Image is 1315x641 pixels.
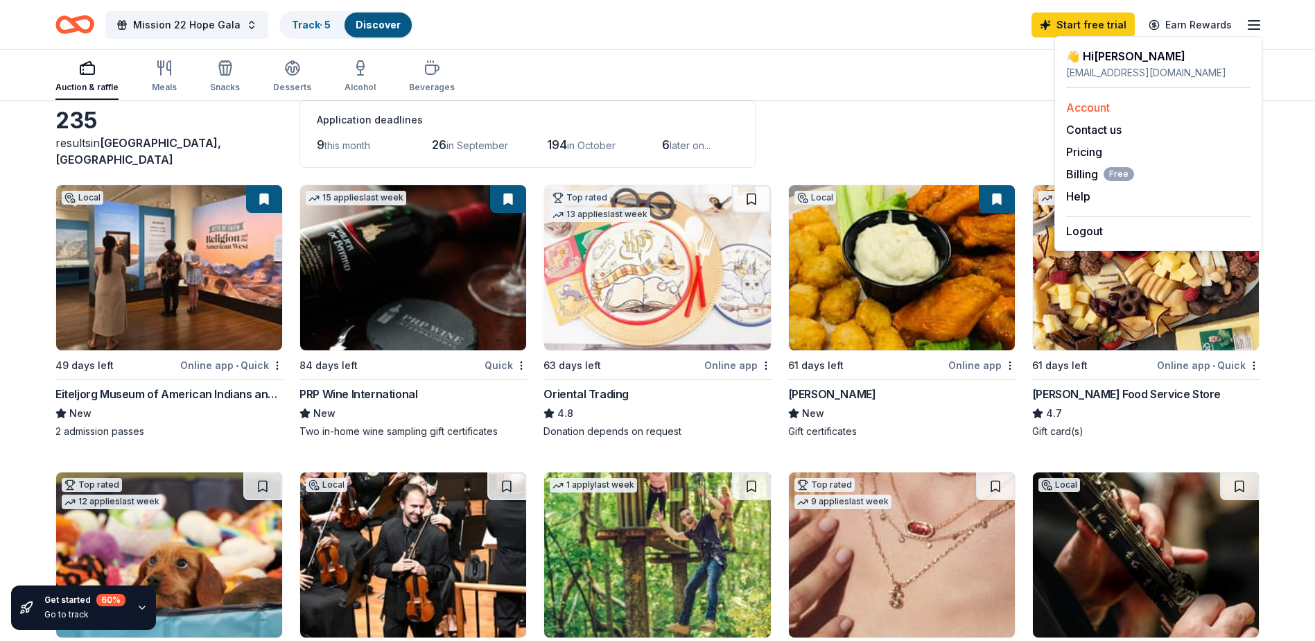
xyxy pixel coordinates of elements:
[1066,166,1134,182] span: Billing
[152,82,177,93] div: Meals
[345,82,376,93] div: Alcohol
[1066,166,1134,182] button: BillingFree
[543,185,771,438] a: Image for Oriental TradingTop rated13 applieslast week63 days leftOnline appOriental Trading4.8Do...
[704,357,772,374] div: Online app
[292,19,331,31] a: Track· 5
[1066,65,1251,81] div: [EMAIL_ADDRESS][DOMAIN_NAME]
[345,54,376,100] button: Alcohol
[1066,48,1251,65] div: 👋 Hi [PERSON_NAME]
[56,472,282,638] img: Image for BarkBox
[662,137,670,152] span: 6
[62,478,122,492] div: Top rated
[547,137,567,152] span: 194
[788,185,1016,438] a: Image for Muldoon'sLocal61 days leftOnline app[PERSON_NAME]NewGift certificates
[1031,12,1135,37] a: Start free trial
[1046,405,1062,422] span: 4.7
[55,357,114,374] div: 49 days left
[55,8,94,41] a: Home
[485,357,527,374] div: Quick
[55,107,283,135] div: 235
[317,137,324,152] span: 9
[44,609,125,620] div: Go to track
[133,17,241,33] span: Mission 22 Hope Gala
[279,11,413,39] button: Track· 5Discover
[62,495,162,509] div: 12 applies last week
[1032,386,1221,402] div: [PERSON_NAME] Food Service Store
[1066,101,1110,114] a: Account
[1140,12,1240,37] a: Earn Rewards
[432,137,446,152] span: 26
[356,19,401,31] a: Discover
[299,357,358,374] div: 84 days left
[794,478,855,492] div: Top rated
[788,386,876,402] div: [PERSON_NAME]
[55,185,283,438] a: Image for Eiteljorg Museum of American Indians and Western ArtLocal49 days leftOnline app•QuickEi...
[670,139,711,151] span: later on...
[299,386,417,402] div: PRP Wine International
[1066,223,1103,239] button: Logout
[1033,185,1259,350] img: Image for Gordon Food Service Store
[567,139,616,151] span: in October
[1032,425,1260,438] div: Gift card(s)
[210,54,240,100] button: Snacks
[299,185,527,438] a: Image for PRP Wine International15 applieslast week84 days leftQuickPRP Wine InternationalNewTwo ...
[550,207,650,222] div: 13 applies last week
[550,191,610,205] div: Top rated
[543,357,601,374] div: 63 days left
[1066,188,1090,205] button: Help
[55,136,221,166] span: in
[236,360,238,371] span: •
[210,82,240,93] div: Snacks
[273,54,311,100] button: Desserts
[324,139,370,151] span: this month
[802,405,824,422] span: New
[1066,145,1102,159] a: Pricing
[55,82,119,93] div: Auction & raffle
[105,11,268,39] button: Mission 22 Hope Gala
[1104,167,1134,181] span: Free
[544,472,770,638] img: Image for Go Ape
[55,54,119,100] button: Auction & raffle
[789,472,1015,638] img: Image for Kendra Scott
[55,136,221,166] span: [GEOGRAPHIC_DATA], [GEOGRAPHIC_DATA]
[948,357,1016,374] div: Online app
[55,386,283,402] div: Eiteljorg Museum of American Indians and Western Art
[273,82,311,93] div: Desserts
[55,135,283,168] div: results
[446,139,508,151] span: in September
[409,54,455,100] button: Beverages
[180,357,283,374] div: Online app Quick
[1032,357,1088,374] div: 61 days left
[306,191,406,205] div: 15 applies last week
[62,191,103,205] div: Local
[317,112,738,128] div: Application deadlines
[299,425,527,438] div: Two in-home wine sampling gift certificates
[409,82,455,93] div: Beverages
[313,405,336,422] span: New
[306,478,347,492] div: Local
[152,54,177,100] button: Meals
[543,425,771,438] div: Donation depends on request
[550,478,637,493] div: 1 apply last week
[1157,357,1260,374] div: Online app Quick
[96,594,125,606] div: 60 %
[788,357,844,374] div: 61 days left
[44,594,125,606] div: Get started
[1032,185,1260,438] a: Image for Gordon Food Service Store4 applieslast week61 days leftOnline app•Quick[PERSON_NAME] Fo...
[56,185,282,350] img: Image for Eiteljorg Museum of American Indians and Western Art
[794,191,836,205] div: Local
[55,425,283,438] div: 2 admission passes
[544,185,770,350] img: Image for Oriental Trading
[1212,360,1215,371] span: •
[300,185,526,350] img: Image for PRP Wine International
[1033,472,1259,638] img: Image for Fort Wayne Philharmonic
[557,405,573,422] span: 4.8
[300,472,526,638] img: Image for Indianapolis Symphony Orchestra
[789,185,1015,350] img: Image for Muldoon's
[69,405,92,422] span: New
[543,386,629,402] div: Oriental Trading
[1038,478,1080,492] div: Local
[1038,191,1135,205] div: 4 applies last week
[794,495,891,509] div: 9 applies last week
[1066,121,1122,138] button: Contact us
